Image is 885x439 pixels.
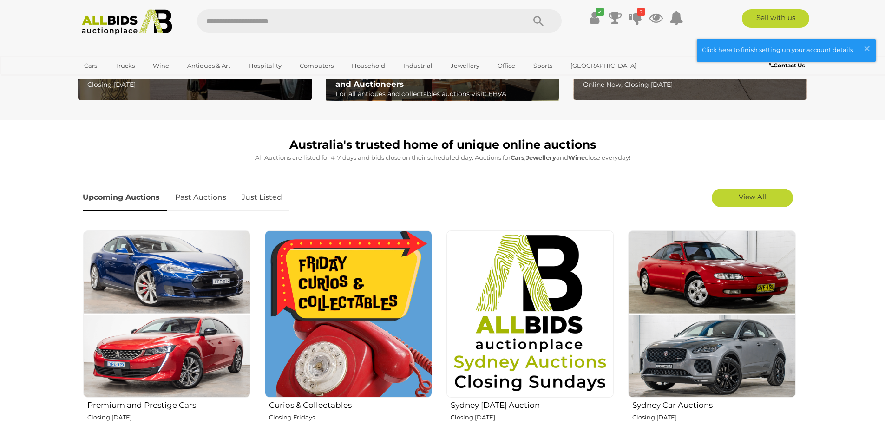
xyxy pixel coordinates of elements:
[526,154,556,161] strong: Jewellery
[235,184,289,211] a: Just Listed
[335,88,554,100] p: For all antiques and collectables auctions visit: EHVA
[87,399,250,410] h2: Premium and Prestige Cars
[628,230,795,398] img: Sydney Car Auctions
[77,9,177,35] img: Allbids.com.au
[78,58,103,73] a: Cars
[451,399,614,410] h2: Sydney [DATE] Auction
[83,152,803,163] p: All Auctions are listed for 4-7 days and bids close on their scheduled day. Auctions for , and cl...
[863,39,871,58] span: ×
[492,58,521,73] a: Office
[739,192,766,201] span: View All
[147,58,175,73] a: Wine
[109,58,141,73] a: Trucks
[511,154,524,161] strong: Cars
[264,230,432,437] a: Curios & Collectables Closing Fridays
[568,154,585,161] strong: Wine
[335,71,541,89] b: EHVA | [PERSON_NAME] [PERSON_NAME] Valuers and Auctioneers
[83,138,803,151] h1: Australia's trusted home of unique online auctions
[243,58,288,73] a: Hospitality
[769,62,805,69] b: Contact Us
[583,79,802,91] p: Online Now, Closing [DATE]
[397,58,439,73] a: Industrial
[446,230,614,398] img: Sydney Sunday Auction
[564,58,642,73] a: [GEOGRAPHIC_DATA]
[451,412,614,423] p: Closing [DATE]
[269,399,432,410] h2: Curios & Collectables
[527,58,558,73] a: Sports
[83,230,250,398] img: Premium and Prestige Cars
[168,184,233,211] a: Past Auctions
[515,9,562,33] button: Search
[769,60,807,71] a: Contact Us
[269,412,432,423] p: Closing Fridays
[294,58,340,73] a: Computers
[83,184,167,211] a: Upcoming Auctions
[632,399,795,410] h2: Sydney Car Auctions
[712,189,793,207] a: View All
[87,412,250,423] p: Closing [DATE]
[637,8,645,16] i: 2
[265,230,432,398] img: Curios & Collectables
[326,8,559,102] a: EHVA | Evans Hastings Valuers and Auctioneers EHVA | [PERSON_NAME] [PERSON_NAME] Valuers and Auct...
[83,230,250,437] a: Premium and Prestige Cars Closing [DATE]
[87,79,306,91] p: Closing [DATE]
[742,9,809,28] a: Sell with us
[588,9,602,26] a: ✔
[596,8,604,16] i: ✔
[445,58,485,73] a: Jewellery
[629,9,642,26] a: 2
[632,412,795,423] p: Closing [DATE]
[346,58,391,73] a: Household
[628,230,795,437] a: Sydney Car Auctions Closing [DATE]
[446,230,614,437] a: Sydney [DATE] Auction Closing [DATE]
[181,58,236,73] a: Antiques & Art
